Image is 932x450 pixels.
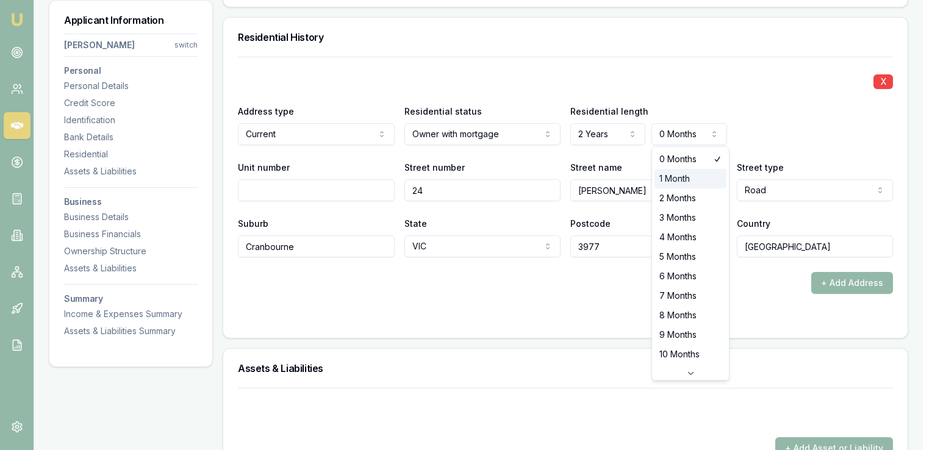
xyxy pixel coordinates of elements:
[659,173,690,185] span: 1 Month
[659,270,697,282] span: 6 Months
[659,251,696,263] span: 5 Months
[659,153,697,165] span: 0 Months
[659,192,696,204] span: 2 Months
[659,309,697,321] span: 8 Months
[659,348,700,360] span: 10 Months
[659,212,696,224] span: 3 Months
[659,329,697,341] span: 9 Months
[659,231,697,243] span: 4 Months
[659,290,697,302] span: 7 Months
